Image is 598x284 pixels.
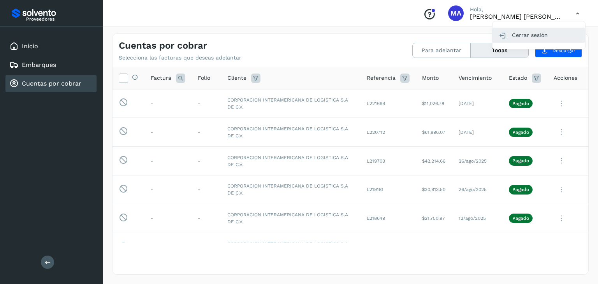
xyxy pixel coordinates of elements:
[22,42,38,50] a: Inicio
[5,75,97,92] div: Cuentas por cobrar
[26,16,93,22] p: Proveedores
[492,28,585,42] div: Cerrar sesión
[5,38,97,55] div: Inicio
[22,61,56,68] a: Embarques
[22,80,81,87] a: Cuentas por cobrar
[5,56,97,74] div: Embarques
